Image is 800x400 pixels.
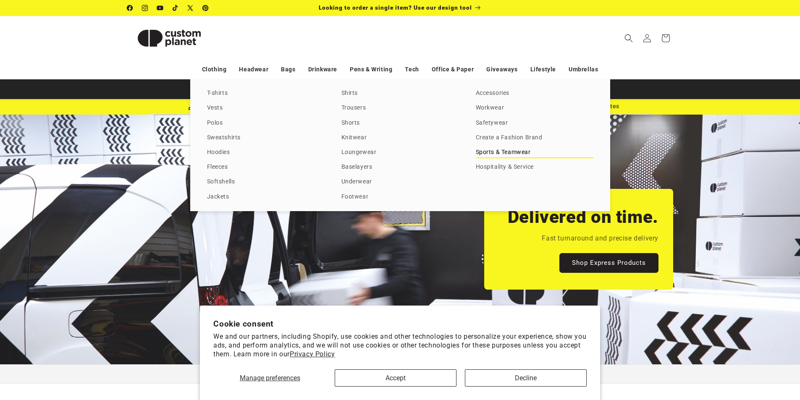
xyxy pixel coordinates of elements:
p: Fast turnaround and precise delivery [542,233,658,245]
a: Softshells [207,176,325,188]
a: Loungewear [341,147,459,158]
a: Office & Paper [432,62,474,77]
a: Underwear [341,176,459,188]
a: Fleeces [207,162,325,173]
a: Create a Fashion Brand [476,132,593,144]
a: Lifestyle [530,62,556,77]
a: Bags [281,62,295,77]
a: Umbrellas [569,62,598,77]
a: Polos [207,118,325,129]
a: Hospitality & Service [476,162,593,173]
span: Looking to order a single item? Use our design tool [319,4,472,11]
button: Manage preferences [213,369,326,387]
a: Baselayers [341,162,459,173]
a: Drinkware [308,62,337,77]
iframe: Chat Widget [660,309,800,400]
a: Pens & Writing [350,62,392,77]
a: Giveaways [486,62,517,77]
a: Footwear [341,191,459,203]
button: Decline [465,369,587,387]
a: Safetywear [476,118,593,129]
summary: Search [619,29,638,47]
a: Shirts [341,88,459,99]
a: Trousers [341,102,459,114]
a: Sports & Teamwear [476,147,593,158]
a: Privacy Policy [290,350,335,358]
a: Tech [405,62,419,77]
a: Workwear [476,102,593,114]
a: Accessories [476,88,593,99]
a: Headwear [239,62,268,77]
span: Manage preferences [240,374,300,382]
a: Custom Planet [124,16,214,60]
a: Shorts [341,118,459,129]
h2: Cookie consent [213,319,587,329]
h2: Delivered on time. [507,206,658,228]
a: T-shirts [207,88,325,99]
a: Jackets [207,191,325,203]
img: Custom Planet [127,19,211,57]
a: Sweatshirts [207,132,325,144]
a: Shop Express Products [559,253,658,273]
button: Accept [335,369,456,387]
a: Clothing [202,62,227,77]
p: We and our partners, including Shopify, use cookies and other technologies to personalize your ex... [213,332,587,358]
a: Vests [207,102,325,114]
a: Hoodies [207,147,325,158]
a: Knitwear [341,132,459,144]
